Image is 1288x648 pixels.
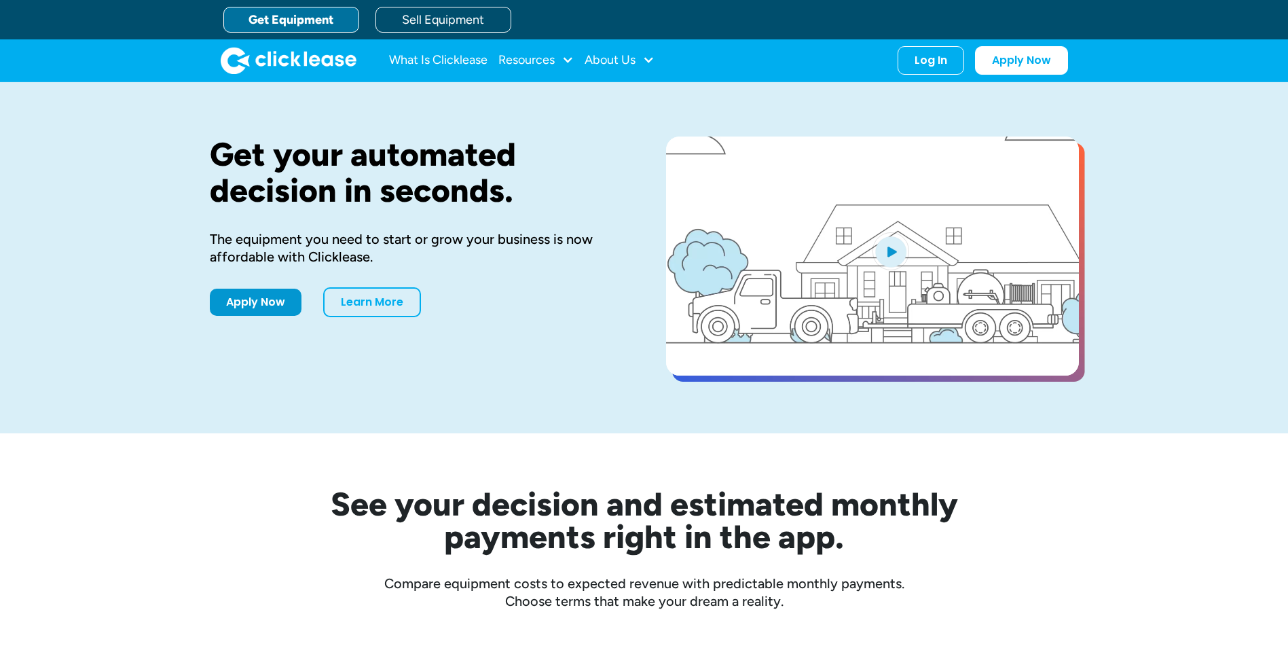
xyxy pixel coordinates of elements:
[389,47,487,74] a: What Is Clicklease
[975,46,1068,75] a: Apply Now
[210,289,301,316] a: Apply Now
[498,47,574,74] div: Resources
[915,54,947,67] div: Log In
[585,47,655,74] div: About Us
[223,7,359,33] a: Get Equipment
[323,287,421,317] a: Learn More
[375,7,511,33] a: Sell Equipment
[221,47,356,74] a: home
[264,488,1025,553] h2: See your decision and estimated monthly payments right in the app.
[221,47,356,74] img: Clicklease logo
[210,137,623,209] h1: Get your automated decision in seconds.
[210,230,623,266] div: The equipment you need to start or grow your business is now affordable with Clicklease.
[666,137,1079,376] a: open lightbox
[210,575,1079,610] div: Compare equipment costs to expected revenue with predictable monthly payments. Choose terms that ...
[872,232,909,270] img: Blue play button logo on a light blue circular background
